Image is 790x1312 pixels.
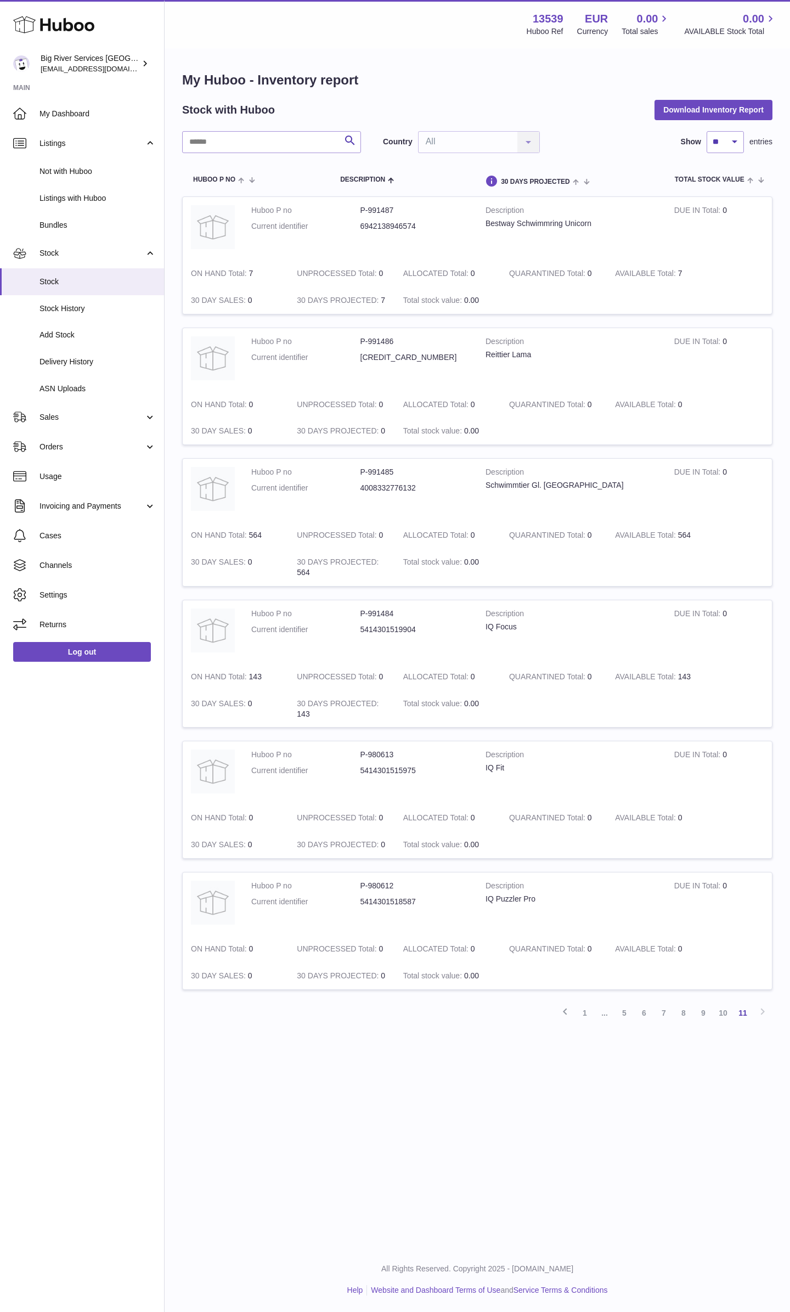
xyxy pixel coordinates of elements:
[588,531,592,539] span: 0
[360,765,470,776] dd: 5414301515975
[607,663,713,690] td: 143
[403,400,471,412] strong: ALLOCATED Total
[183,690,289,728] td: 0
[509,944,588,956] strong: QUARANTINED Total
[533,12,563,26] strong: 13539
[486,336,658,350] strong: Description
[297,971,381,983] strong: 30 DAYS PROJECTED
[464,558,479,566] span: 0.00
[588,269,592,278] span: 0
[577,26,608,37] div: Currency
[607,804,713,831] td: 0
[251,205,360,216] dt: Huboo P no
[634,1003,654,1023] a: 6
[289,962,394,989] td: 0
[289,936,394,962] td: 0
[297,840,381,852] strong: 30 DAYS PROJECTED
[403,296,464,307] strong: Total stock value
[395,391,501,418] td: 0
[588,813,592,822] span: 0
[371,1286,500,1294] a: Website and Dashboard Terms of Use
[622,26,670,37] span: Total sales
[588,400,592,409] span: 0
[637,12,658,26] span: 0.00
[486,881,658,894] strong: Description
[509,672,588,684] strong: QUARANTINED Total
[297,672,379,684] strong: UNPROCESSED Total
[360,467,470,477] dd: P-991485
[39,442,144,452] span: Orders
[289,690,394,728] td: 143
[360,609,470,619] dd: P-991484
[403,813,471,825] strong: ALLOCATED Total
[191,944,249,956] strong: ON HAND Total
[191,205,235,249] img: product image
[749,137,772,147] span: entries
[191,296,248,307] strong: 30 DAY SALES
[251,609,360,619] dt: Huboo P no
[39,471,156,482] span: Usage
[674,337,723,348] strong: DUE IN Total
[360,897,470,907] dd: 5414301518587
[486,622,658,632] div: IQ Focus
[486,609,658,622] strong: Description
[39,277,156,287] span: Stock
[297,269,379,280] strong: UNPROCESSED Total
[486,350,658,360] div: Reittier Lama
[191,699,248,711] strong: 30 DAY SALES
[39,166,156,177] span: Not with Huboo
[733,1003,753,1023] a: 11
[360,483,470,493] dd: 4008332776132
[464,699,479,708] span: 0.00
[183,391,289,418] td: 0
[615,400,678,412] strong: AVAILABLE Total
[191,840,248,852] strong: 30 DAY SALES
[39,412,144,423] span: Sales
[289,287,394,314] td: 7
[464,840,479,849] span: 0.00
[367,1285,607,1296] li: and
[575,1003,595,1023] a: 1
[191,609,235,652] img: product image
[486,750,658,763] strong: Description
[39,330,156,340] span: Add Stock
[360,221,470,232] dd: 6942138946574
[615,672,678,684] strong: AVAILABLE Total
[464,296,479,305] span: 0.00
[654,100,772,120] button: Download Inventory Report
[607,936,713,962] td: 0
[251,897,360,907] dt: Current identifier
[509,813,588,825] strong: QUARANTINED Total
[289,804,394,831] td: 0
[614,1003,634,1023] a: 5
[607,260,713,287] td: 7
[360,352,470,363] dd: [CREDIT_CARD_NUMBER]
[193,176,235,183] span: Huboo P no
[403,426,464,438] strong: Total stock value
[39,220,156,230] span: Bundles
[674,1003,693,1023] a: 8
[622,12,670,37] a: 0.00 Total sales
[173,1264,781,1274] p: All Rights Reserved. Copyright 2025 - [DOMAIN_NAME]
[289,391,394,418] td: 0
[607,522,713,549] td: 564
[183,962,289,989] td: 0
[297,296,381,307] strong: 30 DAYS PROJECTED
[595,1003,614,1023] span: ...
[666,459,772,522] td: 0
[297,558,379,569] strong: 30 DAYS PROJECTED
[666,328,772,391] td: 0
[615,813,678,825] strong: AVAILABLE Total
[513,1286,608,1294] a: Service Terms & Conditions
[403,840,464,852] strong: Total stock value
[509,400,588,412] strong: QUARANTINED Total
[289,260,394,287] td: 0
[191,336,235,380] img: product image
[297,699,379,711] strong: 30 DAYS PROJECTED
[297,813,379,825] strong: UNPROCESSED Total
[39,384,156,394] span: ASN Uploads
[713,1003,733,1023] a: 10
[486,480,658,491] div: Schwimmtier Gl. [GEOGRAPHIC_DATA]
[191,750,235,793] img: product image
[486,467,658,480] strong: Description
